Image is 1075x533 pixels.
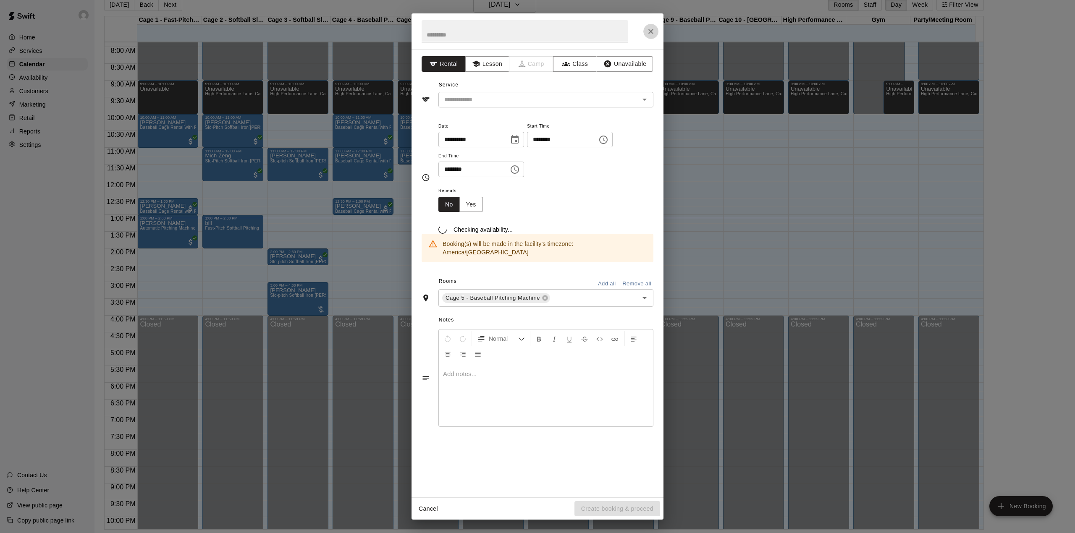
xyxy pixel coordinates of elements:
button: Redo [456,331,470,346]
svg: Rooms [422,294,430,302]
button: Open [639,292,650,304]
button: Rental [422,56,466,72]
span: Rooms [439,278,457,284]
svg: Notes [422,374,430,382]
svg: Timing [422,173,430,182]
p: Checking availability... [454,225,513,234]
button: Remove all [620,277,653,290]
button: Class [553,56,597,72]
div: Booking(s) will be made in the facility's timezone: America/[GEOGRAPHIC_DATA] [443,236,647,260]
button: Close [643,24,658,39]
span: Service [439,82,459,88]
button: Insert Link [608,331,622,346]
div: outlined button group [438,197,483,212]
button: Format Underline [562,331,577,346]
button: Center Align [440,346,455,361]
button: Format Strikethrough [577,331,592,346]
button: Insert Code [593,331,607,346]
button: Lesson [465,56,509,72]
span: Cage 5 - Baseball Pitching Machine [442,294,543,302]
button: Open [639,94,650,105]
button: Cancel [415,501,442,517]
span: Start Time [527,121,613,132]
button: Format Italics [547,331,561,346]
button: Unavailable [597,56,653,72]
span: Date [438,121,524,132]
div: Cage 5 - Baseball Pitching Machine [442,293,550,303]
button: Choose time, selected time is 1:00 PM [595,131,612,148]
button: No [438,197,460,212]
span: Notes [439,314,653,327]
button: Format Bold [532,331,546,346]
span: Normal [489,334,518,343]
button: Right Align [456,346,470,361]
button: Undo [440,331,455,346]
button: Left Align [627,331,641,346]
button: Justify Align [471,346,485,361]
button: Formatting Options [474,331,528,346]
button: Add all [593,277,620,290]
button: Choose time, selected time is 1:30 PM [506,161,523,178]
button: Yes [459,197,483,212]
span: Repeats [438,186,490,197]
svg: Service [422,95,430,104]
span: End Time [438,151,524,162]
button: Choose date, selected date is Sep 21, 2025 [506,131,523,148]
span: Camps can only be created in the Services page [509,56,553,72]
